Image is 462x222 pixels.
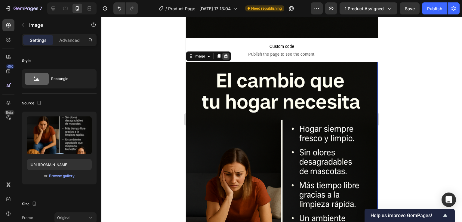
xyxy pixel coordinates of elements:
[39,5,42,12] p: 7
[427,5,442,12] div: Publish
[51,72,88,86] div: Rectangle
[30,37,47,43] p: Settings
[22,215,33,220] label: Frame
[27,116,92,154] img: preview-image
[27,159,92,170] input: https://example.com/image.jpg
[44,172,48,180] span: or
[251,6,282,11] span: Need republishing
[186,17,378,222] iframe: Design area
[5,110,14,115] div: Beta
[405,6,415,11] span: Save
[6,64,14,69] div: 450
[371,213,442,218] span: Help us improve GemPages!
[22,200,38,208] div: Size
[168,5,231,12] span: Product Page - [DATE] 17:13:04
[22,58,31,63] div: Style
[371,212,449,219] button: Show survey - Help us improve GemPages!
[165,5,167,12] span: /
[57,215,70,220] span: Original
[400,2,420,14] button: Save
[59,37,80,43] p: Advanced
[22,99,43,107] div: Source
[340,2,397,14] button: 1 product assigned
[29,21,80,29] p: Image
[113,2,138,14] div: Undo/Redo
[442,193,456,207] div: Open Intercom Messenger
[2,2,45,14] button: 7
[422,2,447,14] button: Publish
[49,173,75,179] button: Browse gallery
[345,5,384,12] span: 1 product assigned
